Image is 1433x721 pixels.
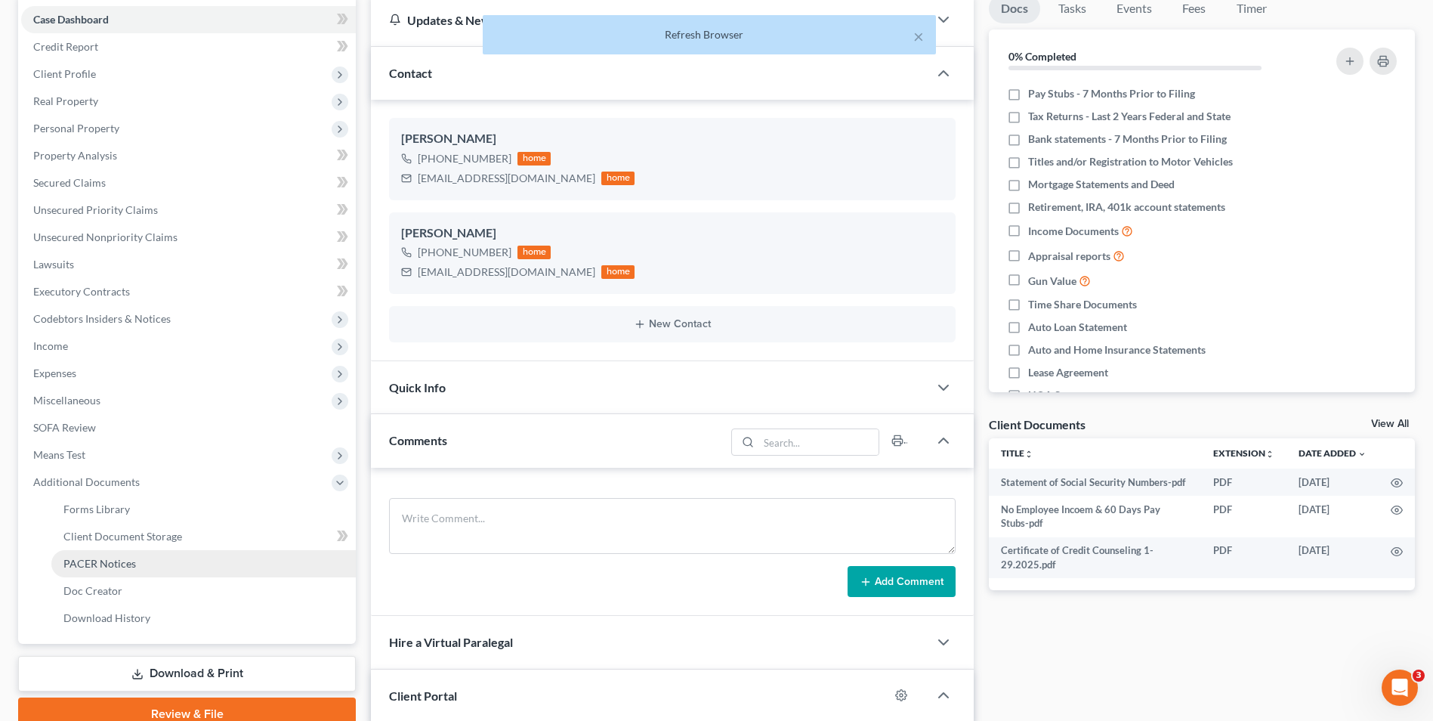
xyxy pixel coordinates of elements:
[33,122,119,135] span: Personal Property
[418,245,511,260] div: [PHONE_NUMBER]
[1371,419,1409,429] a: View All
[389,12,910,28] div: Updates & News
[601,172,635,185] div: home
[1028,274,1076,289] span: Gun Value
[21,196,356,224] a: Unsecured Priority Claims
[21,251,356,278] a: Lawsuits
[1201,469,1286,496] td: PDF
[1028,200,1225,215] span: Retirement, IRA, 401k account statements
[33,285,130,298] span: Executory Contracts
[1286,469,1379,496] td: [DATE]
[33,421,96,434] span: SOFA Review
[848,566,956,598] button: Add Comment
[913,27,924,45] button: ×
[389,66,432,80] span: Contact
[33,203,158,216] span: Unsecured Priority Claims
[1413,670,1425,682] span: 3
[33,475,140,488] span: Additional Documents
[33,258,74,271] span: Lawsuits
[517,246,551,259] div: home
[63,530,182,543] span: Client Document Storage
[63,557,136,570] span: PACER Notices
[33,448,85,461] span: Means Test
[1028,297,1137,312] span: Time Share Documents
[21,142,356,169] a: Property Analysis
[51,523,356,550] a: Client Document Storage
[401,224,943,243] div: [PERSON_NAME]
[418,265,595,280] div: [EMAIL_ADDRESS][DOMAIN_NAME]
[389,433,447,447] span: Comments
[21,278,356,305] a: Executory Contracts
[1265,450,1274,459] i: unfold_more
[495,27,924,42] div: Refresh Browser
[18,656,356,692] a: Download & Print
[33,149,117,162] span: Property Analysis
[389,635,513,649] span: Hire a Virtual Paralegal
[51,496,356,523] a: Forms Library
[21,224,356,251] a: Unsecured Nonpriority Claims
[1028,249,1110,264] span: Appraisal reports
[21,6,356,33] a: Case Dashboard
[389,380,446,395] span: Quick Info
[758,429,879,455] input: Search...
[1028,365,1108,380] span: Lease Agreement
[21,169,356,196] a: Secured Claims
[1024,450,1033,459] i: unfold_more
[63,503,130,515] span: Forms Library
[1028,342,1206,357] span: Auto and Home Insurance Statements
[401,130,943,148] div: [PERSON_NAME]
[33,13,109,26] span: Case Dashboard
[33,231,178,243] span: Unsecured Nonpriority Claims
[989,469,1201,496] td: Statement of Social Security Numbers-pdf
[63,611,150,624] span: Download History
[51,605,356,632] a: Download History
[1028,154,1233,169] span: Titles and/or Registration to Motor Vehicles
[33,94,98,107] span: Real Property
[1028,132,1227,147] span: Bank statements - 7 Months Prior to Filing
[33,67,96,80] span: Client Profile
[1299,447,1367,459] a: Date Added expand_more
[1286,537,1379,579] td: [DATE]
[21,414,356,441] a: SOFA Review
[33,394,100,407] span: Miscellaneous
[1028,86,1195,101] span: Pay Stubs - 7 Months Prior to Filing
[1028,177,1175,192] span: Mortgage Statements and Deed
[1201,537,1286,579] td: PDF
[33,367,76,379] span: Expenses
[1001,447,1033,459] a: Titleunfold_more
[51,577,356,605] a: Doc Creator
[1028,224,1119,239] span: Income Documents
[33,176,106,189] span: Secured Claims
[989,537,1201,579] td: Certificate of Credit Counseling 1-29.2025.pdf
[1028,109,1231,124] span: Tax Returns - Last 2 Years Federal and State
[1382,670,1418,706] iframe: Intercom live chat
[517,152,551,166] div: home
[401,318,943,330] button: New Contact
[1213,447,1274,459] a: Extensionunfold_more
[1028,388,1103,403] span: HOA Statement
[418,151,511,166] div: [PHONE_NUMBER]
[1286,496,1379,537] td: [DATE]
[389,689,457,703] span: Client Portal
[63,584,122,597] span: Doc Creator
[51,550,356,577] a: PACER Notices
[1028,320,1127,335] span: Auto Loan Statement
[1357,450,1367,459] i: expand_more
[1201,496,1286,537] td: PDF
[418,171,595,186] div: [EMAIL_ADDRESS][DOMAIN_NAME]
[33,339,68,352] span: Income
[33,312,171,325] span: Codebtors Insiders & Notices
[989,496,1201,537] td: No Employee Incoem & 60 Days Pay Stubs-pdf
[989,416,1086,432] div: Client Documents
[1008,50,1076,63] strong: 0% Completed
[601,265,635,279] div: home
